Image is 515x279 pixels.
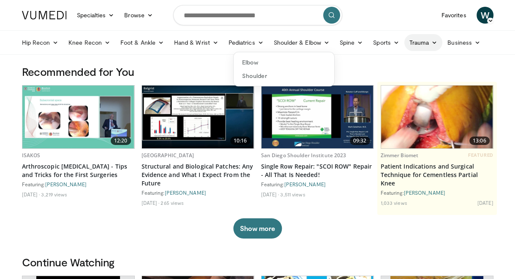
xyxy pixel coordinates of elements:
img: 3efde6b3-4cc2-4370-89c9-d2e13bff7c5c.620x360_q85_upscale.jpg [381,86,493,148]
a: Hand & Wrist [169,34,223,51]
a: Patient Indications and Surgical Technique for Cementless Partial Knee [381,162,493,188]
li: 1,033 views [381,199,407,206]
img: VuMedi Logo [22,11,67,19]
a: Hip Recon [17,34,64,51]
li: 3,511 views [280,191,305,198]
a: 13:06 [381,86,493,148]
a: Browse [119,7,158,24]
a: Sports [368,34,404,51]
a: Arthroscopic [MEDICAL_DATA] - Tips and Tricks for the First Surgeries [22,162,135,179]
h3: Continue Watching [22,255,493,269]
span: 09:32 [350,137,370,145]
li: [DATE] [261,191,279,198]
a: Favorites [436,7,471,24]
a: Single Row Repair: "SCOI ROW" Repair - All That Is Needed! [261,162,374,179]
img: 0b8eef94-86fe-4abf-a1b8-07e4dafb7530.620x360_q85_upscale.jpg [22,86,134,148]
a: Trauma [404,34,443,51]
li: 3,219 views [41,191,67,198]
a: ISAKOS [22,152,41,159]
a: Business [442,34,485,51]
li: [DATE] [22,191,40,198]
button: Show more [233,218,282,239]
a: Spine [335,34,368,51]
a: Foot & Ankle [115,34,169,51]
a: Knee Recon [63,34,115,51]
a: 10:16 [142,86,254,148]
a: 12:20 [22,86,134,148]
img: 14c7ac70-fb0c-4e80-8ff6-86c6f0e277a6.620x360_q85_upscale.jpg [262,86,373,148]
a: [PERSON_NAME] [165,190,206,196]
a: Structural and Biological Patches: Any Evidence and What I Expect From the Future [142,162,254,188]
li: 265 views [161,199,184,206]
div: Featuring: [22,181,135,188]
a: [PERSON_NAME] [284,181,326,187]
a: San Diego Shoulder Institute 2023 [261,152,346,159]
span: 10:16 [230,137,251,145]
span: 13:06 [469,137,490,145]
a: 09:32 [262,86,373,148]
input: Search topics, interventions [173,5,342,25]
div: Featuring: [142,189,254,196]
span: FEATURED [468,152,493,158]
a: Zimmer Biomet [381,152,419,159]
img: 59a9fd30-ffa8-43ea-a133-21a4f3100a19.620x360_q85_upscale.jpg [142,86,254,148]
span: 12:20 [111,137,131,145]
a: [PERSON_NAME] [45,181,87,187]
li: [DATE] [477,199,493,206]
a: [PERSON_NAME] [404,190,445,196]
div: Featuring: [261,181,374,188]
a: Shoulder [234,69,334,83]
li: [DATE] [142,199,160,206]
h3: Recommended for You [22,65,493,78]
a: Pediatrics [223,34,269,51]
div: Featuring: [381,189,493,196]
a: Shoulder & Elbow [269,34,335,51]
a: [GEOGRAPHIC_DATA] [142,152,194,159]
a: Elbow [234,56,334,69]
a: W [477,7,493,24]
a: Specialties [72,7,120,24]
